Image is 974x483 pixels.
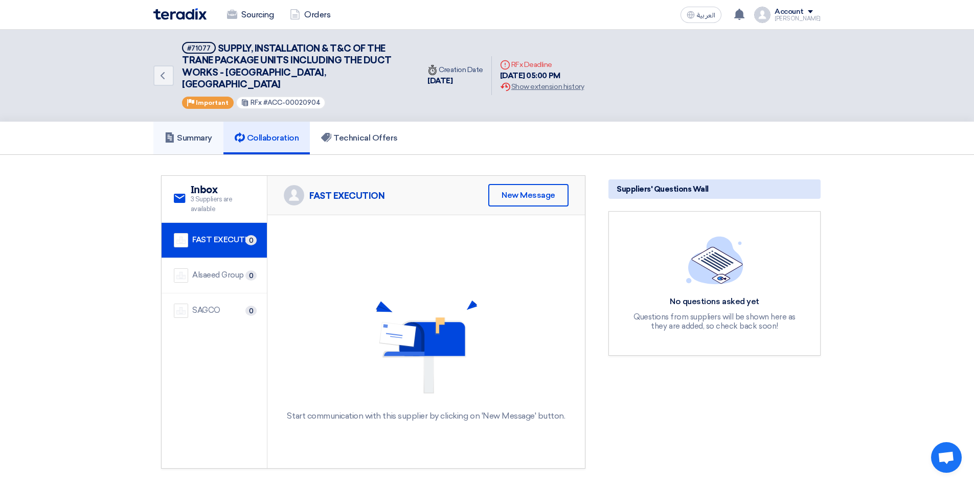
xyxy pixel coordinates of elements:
div: [DATE] 05:00 PM [500,70,584,82]
button: العربية [681,7,721,23]
img: profile_test.png [754,7,771,23]
h5: Collaboration [235,133,299,143]
span: 0 [245,235,257,245]
span: #ACC-00020904 [263,99,321,106]
div: [PERSON_NAME] [775,16,821,21]
div: Start communication with this supplier by clicking on 'New Message' button. [287,410,565,422]
div: [DATE] [427,75,483,87]
h5: Technical Offers [321,133,397,143]
a: Collaboration [223,122,310,154]
h5: SUPPLY, INSTALLATION & T&C OF THE TRANE PACKAGE UNITS INCLUDING THE DUCT WORKS - HAIFA MALL, JEDDAH [182,42,407,91]
div: FAST EXECUTION [309,190,384,201]
span: SUPPLY, INSTALLATION & T&C OF THE TRANE PACKAGE UNITS INCLUDING THE DUCT WORKS - [GEOGRAPHIC_DATA... [182,43,392,90]
div: Account [775,8,804,16]
span: RFx [251,99,262,106]
span: العربية [697,12,715,19]
h2: Inbox [191,184,255,196]
img: company-name [174,268,188,283]
img: company-name [174,304,188,318]
div: Alsaeed Group [192,269,244,281]
div: Questions from suppliers will be shown here as they are added, so check back soon! [628,312,802,331]
a: Technical Offers [310,122,409,154]
div: RFx Deadline [500,59,584,70]
div: Open chat [931,442,962,473]
span: 3 Suppliers are available [191,194,255,214]
span: 0 [245,270,257,281]
img: company-name [174,233,188,247]
span: Suppliers' Questions Wall [617,183,709,195]
span: 0 [245,306,257,316]
a: Summary [153,122,223,154]
img: empty_state_list.svg [686,236,743,284]
h5: Summary [165,133,212,143]
div: No questions asked yet [628,296,802,307]
div: New Message [488,184,569,206]
span: Important [196,99,229,106]
img: Teradix logo [153,8,207,20]
div: FAST EXECUTION [192,234,255,246]
div: #71077 [187,45,211,52]
img: No Messages Found [375,300,478,402]
div: SAGCO [192,305,220,316]
div: Show extension history [500,81,584,92]
a: Orders [282,4,338,26]
a: Sourcing [219,4,282,26]
div: Creation Date [427,64,483,75]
